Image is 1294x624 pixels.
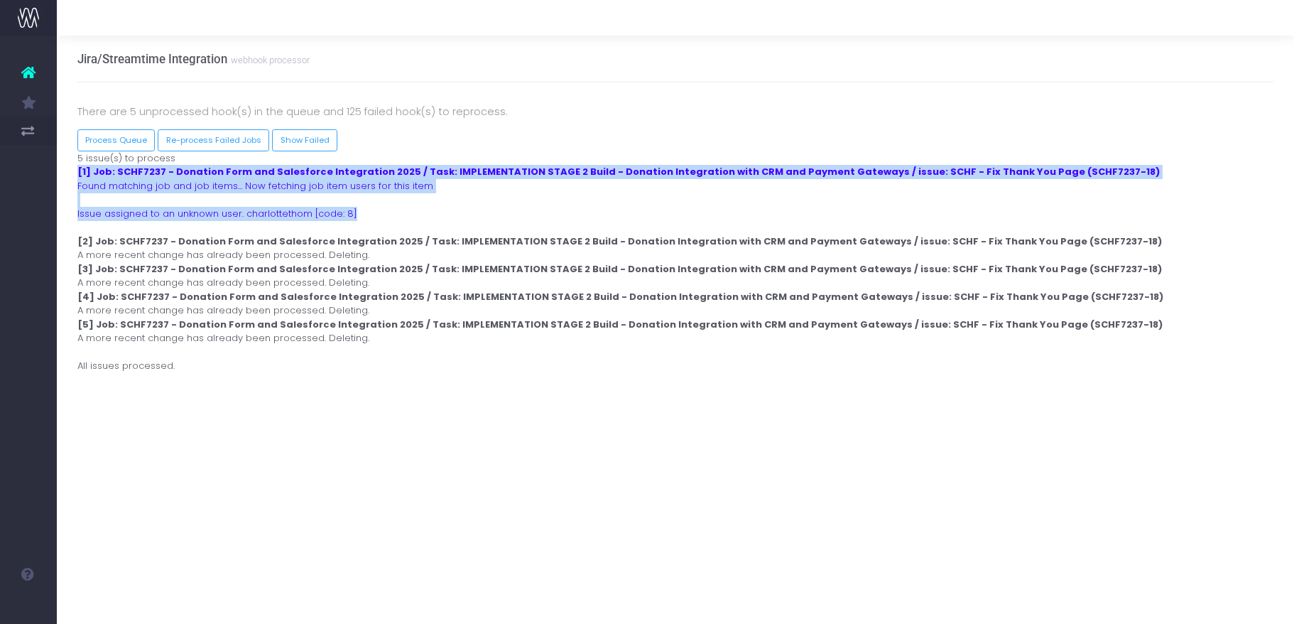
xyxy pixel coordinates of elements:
[272,129,337,151] a: Show Failed
[67,151,1285,373] div: 5 issue(s) to process Found matching job and job items... Now fetching job item users for this it...
[77,129,156,151] button: Process Queue
[77,318,1163,331] strong: [5] Job: SCHF7237 - Donation Form and Salesforce Integration 2025 / Task: IMPLEMENTATION STAGE 2 ...
[77,165,1160,178] strong: [1] Job: SCHF7237 - Donation Form and Salesforce Integration 2025 / Task: IMPLEMENTATION STAGE 2 ...
[77,290,1163,303] strong: [4] Job: SCHF7237 - Donation Form and Salesforce Integration 2025 / Task: IMPLEMENTATION STAGE 2 ...
[227,52,310,66] small: webhook processor
[18,596,39,617] img: images/default_profile_image.png
[77,103,1274,120] p: There are 5 unprocessed hook(s) in the queue and 125 failed hook(s) to reprocess.
[77,52,310,66] h3: Jira/Streamtime Integration
[77,235,1162,248] strong: [2] Job: SCHF7237 - Donation Form and Salesforce Integration 2025 / Task: IMPLEMENTATION STAGE 2 ...
[77,262,1162,276] strong: [3] Job: SCHF7237 - Donation Form and Salesforce Integration 2025 / Task: IMPLEMENTATION STAGE 2 ...
[158,129,269,151] button: Re-process Failed Jobs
